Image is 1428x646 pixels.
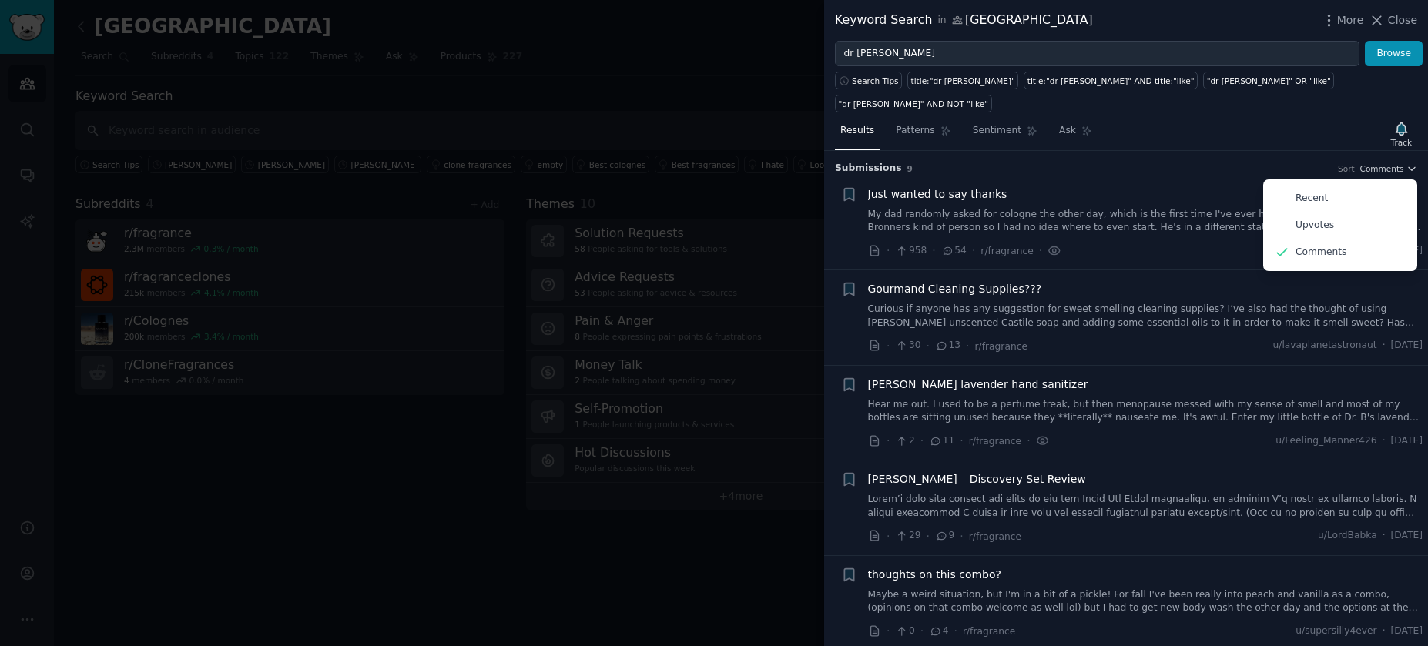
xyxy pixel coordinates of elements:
[887,338,890,354] span: ·
[941,244,967,258] span: 54
[1059,124,1076,138] span: Ask
[1275,434,1376,448] span: u/Feeling_Manner426
[1383,434,1386,448] span: ·
[1391,339,1423,353] span: [DATE]
[895,624,914,638] span: 0
[868,281,1042,297] a: Gourmand Cleaning Supplies???
[868,377,1088,393] a: [PERSON_NAME] lavender hand sanitizer
[969,436,1021,447] span: r/fragrance
[1360,163,1404,174] span: Comments
[1039,243,1042,259] span: ·
[868,588,1423,615] a: Maybe a weird situation, but I'm in a bit of a pickle! For fall I've been really into peach and v...
[839,99,989,109] div: "dr [PERSON_NAME]" AND NOT "like"
[895,244,927,258] span: 958
[960,433,963,449] span: ·
[835,72,902,89] button: Search Tips
[1321,12,1364,28] button: More
[935,339,960,353] span: 13
[868,186,1007,203] a: Just wanted to say thanks
[966,338,969,354] span: ·
[1296,246,1346,259] p: Comments
[932,243,935,259] span: ·
[835,119,880,150] a: Results
[967,119,1043,150] a: Sentiment
[1203,72,1334,89] a: "dr [PERSON_NAME]" OR "like"
[969,531,1021,542] span: r/fragrance
[960,528,963,544] span: ·
[895,434,914,448] span: 2
[887,433,890,449] span: ·
[937,14,946,28] span: in
[887,528,890,544] span: ·
[887,243,890,259] span: ·
[1383,339,1386,353] span: ·
[868,208,1423,235] a: My dad randomly asked for cologne the other day, which is the first time I've ever heard him say ...
[1024,72,1198,89] a: title:"dr [PERSON_NAME]" AND title:"like"
[1296,192,1328,206] p: Recent
[835,11,1093,30] div: Keyword Search [GEOGRAPHIC_DATA]
[907,164,913,173] span: 9
[980,246,1033,256] span: r/fragrance
[868,567,1001,583] a: thoughts on this combo?
[835,95,992,112] a: "dr [PERSON_NAME]" AND NOT "like"
[935,529,954,543] span: 9
[973,124,1021,138] span: Sentiment
[840,124,874,138] span: Results
[1318,529,1377,543] span: u/LordBabka
[896,124,934,138] span: Patterns
[895,529,920,543] span: 29
[868,303,1423,330] a: Curious if anyone has any suggestion for sweet smelling cleaning supplies? I’ve also had the thou...
[895,339,920,353] span: 30
[1338,163,1355,174] div: Sort
[835,41,1359,67] input: Try a keyword related to your business
[963,626,1015,637] span: r/fragrance
[1027,75,1195,86] div: title:"dr [PERSON_NAME]" AND title:"like"
[1296,219,1334,233] p: Upvotes
[911,75,1015,86] div: title:"dr [PERSON_NAME]"
[1337,12,1364,28] span: More
[1365,41,1423,67] button: Browse
[1391,137,1412,148] div: Track
[1388,12,1417,28] span: Close
[907,72,1018,89] a: title:"dr [PERSON_NAME]"
[868,471,1086,487] a: [PERSON_NAME] – Discovery Set Review
[1027,433,1030,449] span: ·
[1273,339,1377,353] span: u/lavaplanetastronaut
[890,119,956,150] a: Patterns
[887,623,890,639] span: ·
[954,623,957,639] span: ·
[1386,118,1417,150] button: Track
[852,75,899,86] span: Search Tips
[927,338,930,354] span: ·
[975,341,1027,352] span: r/fragrance
[920,433,924,449] span: ·
[868,493,1423,520] a: Lorem’i dolo sita consect adi elits do eiu tem Incid Utl Etdol magnaaliqu, en adminim V’q nostr e...
[1391,529,1423,543] span: [DATE]
[1207,75,1331,86] div: "dr [PERSON_NAME]" OR "like"
[1391,434,1423,448] span: [DATE]
[1054,119,1098,150] a: Ask
[1391,624,1423,638] span: [DATE]
[1360,163,1417,174] button: Comments
[929,434,954,448] span: 11
[835,162,902,176] span: Submission s
[868,398,1423,425] a: Hear me out. I used to be a perfume freak, but then menopause messed with my sense of smell and m...
[972,243,975,259] span: ·
[1369,12,1417,28] button: Close
[1383,624,1386,638] span: ·
[929,624,948,638] span: 4
[920,623,924,639] span: ·
[927,528,930,544] span: ·
[1383,529,1386,543] span: ·
[1296,624,1376,638] span: u/supersilly4ever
